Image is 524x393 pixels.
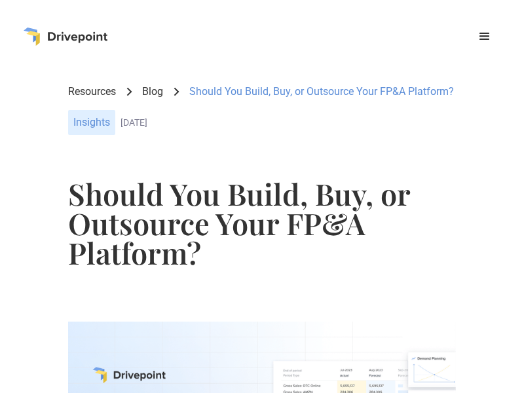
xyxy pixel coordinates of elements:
div: menu [469,21,500,52]
div: Insights [68,110,115,135]
a: Resources [68,84,116,99]
div: Should You Build, Buy, or Outsource Your FP&A Platform? [189,84,454,99]
a: Blog [142,84,163,99]
h1: Should You Build, Buy, or Outsource Your FP&A Platform? [68,179,456,267]
div: [DATE] [121,117,456,128]
a: home [24,28,107,46]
